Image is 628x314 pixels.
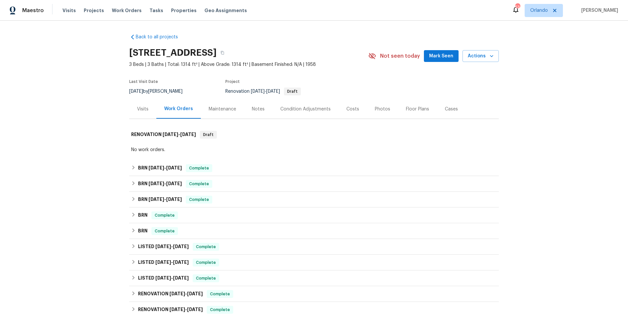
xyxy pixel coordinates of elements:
[187,291,203,296] span: [DATE]
[129,34,192,40] a: Back to all projects
[445,106,458,112] div: Cases
[62,7,76,14] span: Visits
[266,89,280,94] span: [DATE]
[171,7,197,14] span: Properties
[155,276,189,280] span: -
[251,89,280,94] span: -
[193,259,218,266] span: Complete
[166,181,182,186] span: [DATE]
[149,8,163,13] span: Tasks
[131,147,497,153] div: No work orders.
[193,244,218,250] span: Complete
[129,239,499,255] div: LISTED [DATE]-[DATE]Complete
[163,132,178,137] span: [DATE]
[148,197,164,202] span: [DATE]
[129,192,499,207] div: BRN [DATE]-[DATE]Complete
[173,260,189,265] span: [DATE]
[207,291,233,297] span: Complete
[129,207,499,223] div: BRN Complete
[180,132,196,137] span: [DATE]
[173,244,189,249] span: [DATE]
[155,260,189,265] span: -
[155,244,171,249] span: [DATE]
[204,7,247,14] span: Geo Assignments
[193,275,218,282] span: Complete
[462,50,499,62] button: Actions
[346,106,359,112] div: Costs
[129,270,499,286] div: LISTED [DATE]-[DATE]Complete
[137,106,148,112] div: Visits
[164,106,193,112] div: Work Orders
[129,89,143,94] span: [DATE]
[148,181,164,186] span: [DATE]
[424,50,459,62] button: Mark Seen
[129,49,217,56] h2: [STREET_ADDRESS]
[138,164,182,172] h6: BRN
[468,52,494,60] span: Actions
[138,243,189,251] h6: LISTED
[152,212,177,219] span: Complete
[169,291,185,296] span: [DATE]
[163,132,196,137] span: -
[138,211,148,219] h6: BRN
[169,307,203,312] span: -
[186,196,212,203] span: Complete
[251,89,265,94] span: [DATE]
[138,290,203,298] h6: RENOVATION
[225,89,301,94] span: Renovation
[131,131,196,139] h6: RENOVATION
[285,89,300,93] span: Draft
[515,4,520,10] div: 53
[148,181,182,186] span: -
[155,276,171,280] span: [DATE]
[209,106,236,112] div: Maintenance
[187,307,203,312] span: [DATE]
[217,47,228,59] button: Copy Address
[169,291,203,296] span: -
[129,80,158,84] span: Last Visit Date
[186,165,212,171] span: Complete
[148,197,182,202] span: -
[138,180,182,188] h6: BRN
[380,53,420,59] span: Not seen today
[207,306,233,313] span: Complete
[406,106,429,112] div: Floor Plans
[201,131,216,138] span: Draft
[129,223,499,239] div: BRN Complete
[530,7,548,14] span: Orlando
[22,7,44,14] span: Maestro
[375,106,390,112] div: Photos
[148,166,182,170] span: -
[129,88,190,95] div: by [PERSON_NAME]
[252,106,265,112] div: Notes
[225,80,240,84] span: Project
[84,7,104,14] span: Projects
[129,255,499,270] div: LISTED [DATE]-[DATE]Complete
[112,7,142,14] span: Work Orders
[129,124,499,145] div: RENOVATION [DATE]-[DATE]Draft
[129,176,499,192] div: BRN [DATE]-[DATE]Complete
[152,228,177,234] span: Complete
[169,307,185,312] span: [DATE]
[155,244,189,249] span: -
[138,196,182,204] h6: BRN
[138,274,189,282] h6: LISTED
[138,259,189,266] h6: LISTED
[129,160,499,176] div: BRN [DATE]-[DATE]Complete
[173,276,189,280] span: [DATE]
[186,181,212,187] span: Complete
[166,197,182,202] span: [DATE]
[148,166,164,170] span: [DATE]
[138,227,148,235] h6: BRN
[579,7,618,14] span: [PERSON_NAME]
[129,286,499,302] div: RENOVATION [DATE]-[DATE]Complete
[280,106,331,112] div: Condition Adjustments
[138,306,203,314] h6: RENOVATION
[429,52,453,60] span: Mark Seen
[166,166,182,170] span: [DATE]
[155,260,171,265] span: [DATE]
[129,61,368,68] span: 3 Beds | 3 Baths | Total: 1314 ft² | Above Grade: 1314 ft² | Basement Finished: N/A | 1958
